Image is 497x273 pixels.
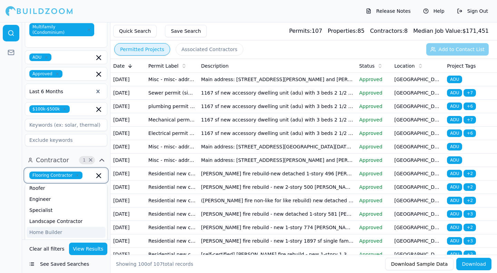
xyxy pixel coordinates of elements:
span: 107 [154,261,163,267]
p: Approved [359,170,389,177]
td: [DATE] [110,73,146,86]
span: ADU [447,76,462,83]
span: + 3 [464,210,476,218]
div: Specialist [27,205,106,216]
p: Approved [359,143,389,150]
span: Status [359,62,375,69]
span: 100 [138,261,147,267]
span: + 2 [464,251,476,258]
td: [GEOGRAPHIC_DATA], [GEOGRAPHIC_DATA] [392,140,445,154]
td: [GEOGRAPHIC_DATA], [GEOGRAPHIC_DATA] [392,86,445,100]
div: $ 171,451 [413,27,489,35]
button: Download [456,258,491,270]
td: [PERSON_NAME] fire rebuild-new detached 1-story 496 [PERSON_NAME] (1 bedroom and 1 bathroom) [198,167,357,181]
span: + 7 [464,89,476,97]
span: ADU [447,170,462,177]
td: [GEOGRAPHIC_DATA], [GEOGRAPHIC_DATA] [392,100,445,113]
td: Residential new construction building permit - county [146,234,198,248]
span: ADU [447,197,462,204]
p: Approved [359,116,389,123]
button: Associated Contractors [176,43,243,56]
span: ADU [447,210,462,218]
td: Misc - misc- address assignment [146,154,198,167]
div: [PERSON_NAME] [27,238,106,249]
button: Clear all filters [28,243,66,255]
span: ADU [447,183,462,191]
span: Multifamily (Condominium) [29,23,94,36]
span: + 2 [464,197,476,204]
td: [DATE] [110,140,146,154]
div: 85 [328,27,365,35]
td: 1167 sf new accessory dwelling unit (adu) with 3 beds 2 1/2 baths. 2.38 kw photovoltaic system el... [198,113,357,127]
td: [DATE] [110,100,146,113]
div: Home Builder [27,227,106,238]
p: Approved [359,130,389,137]
button: Release Notes [362,6,414,17]
input: Keywords (ex: solar, thermal) [25,119,107,131]
span: Contractor [36,155,69,165]
td: [GEOGRAPHIC_DATA], [GEOGRAPHIC_DATA] [392,113,445,127]
span: Date [113,62,125,69]
input: Exclude keywords [25,134,107,146]
p: Approved [359,211,389,217]
td: Main address: [STREET_ADDRESS][GEOGRAPHIC_DATA][DATE][PERSON_NAME] address will be: [STREET_ADDRE... [198,140,357,154]
td: ([PERSON_NAME] fire non-like for like rebuild) new detached 700 [PERSON_NAME] (2 bed 2 bath) [198,194,357,207]
td: [GEOGRAPHIC_DATA], [GEOGRAPHIC_DATA] [392,167,445,181]
td: Misc - misc- address assignment [146,140,198,154]
td: [GEOGRAPHIC_DATA], [GEOGRAPHIC_DATA] [392,127,445,140]
span: + 6 [464,103,476,110]
p: Approved [359,251,389,258]
td: [DATE] [110,154,146,167]
span: ADU [29,53,51,61]
td: Mechanical permit (simple) - county [146,113,198,127]
td: Residential new construction building permit - county [146,181,198,194]
p: Approved [359,184,389,191]
button: Save Search [165,25,207,37]
span: ADU [447,251,462,258]
td: Residential new construction building permit - county [146,207,198,221]
td: [GEOGRAPHIC_DATA], [GEOGRAPHIC_DATA] [392,207,445,221]
td: [DATE] [110,194,146,207]
p: Approved [359,103,389,110]
span: + 2 [464,224,476,231]
div: Engineer [27,194,106,205]
td: [DATE] [110,113,146,127]
td: [GEOGRAPHIC_DATA], [GEOGRAPHIC_DATA] [392,154,445,167]
span: + 3 [464,237,476,245]
p: Approved [359,157,389,164]
button: Contractor1Clear Contractor filters [25,155,107,166]
td: [DATE] [110,127,146,140]
span: Location [394,62,415,69]
td: Misc - misc- address assignment [146,73,198,86]
span: Description [201,62,229,69]
div: Landscape Contractor [27,216,106,227]
td: 1167 sf new accessory dwelling unit (adu) with 3 beds 2 1/2 baths. 2.38 kw photovoltaic system el... [198,100,357,113]
td: [GEOGRAPHIC_DATA], [GEOGRAPHIC_DATA] [392,234,445,248]
span: Properties: [328,28,358,34]
span: Contractors: [370,28,404,34]
p: Approved [359,237,389,244]
span: Median Job Value: [413,28,462,34]
td: 1167 sf new accessory dwelling unit (adu) with 3 beds 2 1/2 baths. 2.38 kw photovoltaic system el... [198,127,357,140]
td: [DATE] [110,248,146,261]
button: See Saved Searches [25,258,107,270]
p: Approved [359,224,389,231]
td: [DATE] [110,207,146,221]
span: ADU [447,103,462,110]
td: [DATE] [110,86,146,100]
span: ADU [447,224,462,231]
td: Residential new construction building permit - county [146,221,198,234]
td: Residential new construction building permit - county [146,167,198,181]
p: Approved [359,197,389,204]
td: plumbing permit (simple) - county [146,100,198,113]
span: Approved [29,70,62,78]
span: + 7 [464,116,476,124]
span: ADU [447,237,462,245]
span: Permits: [289,28,312,34]
td: [DATE] [110,167,146,181]
td: Main address: [STREET_ADDRESS][PERSON_NAME] and [PERSON_NAME] address will be: [STREET_ADDRESS][P... [198,154,357,167]
span: Flooring Contractor [29,172,82,179]
td: [GEOGRAPHIC_DATA], [GEOGRAPHIC_DATA] [392,194,445,207]
button: Download Sample Data [385,258,454,270]
td: Residential new construction building permit - county [146,248,198,261]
